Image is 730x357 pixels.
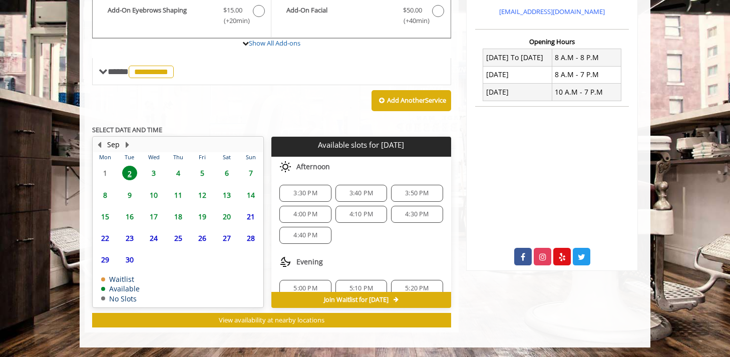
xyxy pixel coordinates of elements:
[218,16,248,26] span: (+20min )
[293,284,317,292] span: 5:00 PM
[293,231,317,239] span: 4:40 PM
[98,252,113,267] span: 29
[166,227,190,249] td: Select day25
[552,49,621,66] td: 8 A.M - 8 P.M
[93,152,117,162] th: Mon
[239,152,263,162] th: Sun
[117,184,141,206] td: Select day9
[243,166,258,180] span: 7
[405,284,429,292] span: 5:20 PM
[391,280,443,297] div: 5:20 PM
[214,152,238,162] th: Sat
[483,66,552,83] td: [DATE]
[499,7,605,16] a: [EMAIL_ADDRESS][DOMAIN_NAME]
[483,49,552,66] td: [DATE] To [DATE]
[122,188,137,202] span: 9
[293,210,317,218] span: 4:00 PM
[171,188,186,202] span: 11
[98,231,113,245] span: 22
[190,184,214,206] td: Select day12
[335,280,387,297] div: 5:10 PM
[372,90,451,111] button: Add AnotherService
[190,206,214,227] td: Select day19
[123,139,131,150] button: Next Month
[243,231,258,245] span: 28
[335,206,387,223] div: 4:10 PM
[239,184,263,206] td: Select day14
[398,16,427,26] span: (+40min )
[195,188,210,202] span: 12
[166,162,190,184] td: Select day4
[214,184,238,206] td: Select day13
[243,209,258,224] span: 21
[95,139,103,150] button: Previous Month
[108,5,213,26] b: Add-On Eyebrows Shaping
[171,231,186,245] span: 25
[195,209,210,224] span: 19
[296,163,330,171] span: Afternoon
[219,231,234,245] span: 27
[166,152,190,162] th: Thu
[214,162,238,184] td: Select day6
[219,209,234,224] span: 20
[279,206,331,223] div: 4:00 PM
[223,5,242,16] span: $15.00
[279,185,331,202] div: 3:30 PM
[324,296,389,304] span: Join Waitlist for [DATE]
[239,227,263,249] td: Select day28
[166,206,190,227] td: Select day18
[122,209,137,224] span: 16
[107,139,120,150] button: Sep
[146,209,161,224] span: 17
[142,206,166,227] td: Select day17
[122,166,137,180] span: 2
[117,249,141,270] td: Select day30
[117,206,141,227] td: Select day16
[142,152,166,162] th: Wed
[98,188,113,202] span: 8
[483,84,552,101] td: [DATE]
[92,313,451,327] button: View availability at nearby locations
[391,185,443,202] div: 3:50 PM
[117,152,141,162] th: Tue
[243,188,258,202] span: 14
[219,166,234,180] span: 6
[101,295,140,302] td: No Slots
[146,166,161,180] span: 3
[387,96,446,105] b: Add Another Service
[552,84,621,101] td: 10 A.M - 7 P.M
[296,258,323,266] span: Evening
[101,285,140,292] td: Available
[219,188,234,202] span: 13
[101,275,140,283] td: Waitlist
[117,227,141,249] td: Select day23
[279,161,291,173] img: afternoon slots
[349,210,373,218] span: 4:10 PM
[475,38,629,45] h3: Opening Hours
[214,227,238,249] td: Select day27
[93,227,117,249] td: Select day22
[122,252,137,267] span: 30
[349,284,373,292] span: 5:10 PM
[403,5,422,16] span: $50.00
[93,206,117,227] td: Select day15
[190,227,214,249] td: Select day26
[166,184,190,206] td: Select day11
[146,231,161,245] span: 24
[405,189,429,197] span: 3:50 PM
[195,166,210,180] span: 5
[391,206,443,223] div: 4:30 PM
[349,189,373,197] span: 3:40 PM
[293,189,317,197] span: 3:30 PM
[142,184,166,206] td: Select day10
[146,188,161,202] span: 10
[239,206,263,227] td: Select day21
[275,141,447,149] p: Available slots for [DATE]
[98,5,266,29] label: Add-On Eyebrows Shaping
[335,185,387,202] div: 3:40 PM
[279,280,331,297] div: 5:00 PM
[171,166,186,180] span: 4
[239,162,263,184] td: Select day7
[142,162,166,184] td: Select day3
